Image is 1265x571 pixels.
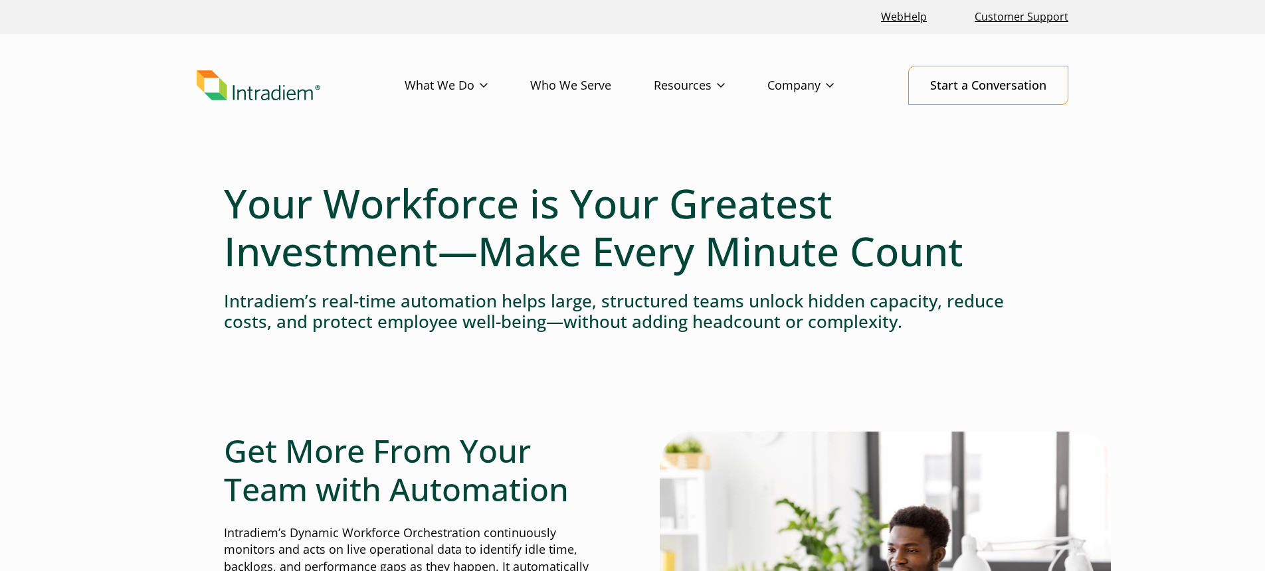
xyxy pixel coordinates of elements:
[767,66,876,105] a: Company
[908,66,1068,105] a: Start a Conversation
[654,66,767,105] a: Resources
[197,70,320,101] img: Intradiem
[197,70,405,101] a: Link to homepage of Intradiem
[224,291,1041,332] h4: Intradiem’s real-time automation helps large, structured teams unlock hidden capacity, reduce cos...
[224,432,605,508] h2: Get More From Your Team with Automation
[876,3,932,31] a: Link opens in a new window
[405,66,530,105] a: What We Do
[224,179,1041,275] h1: Your Workforce is Your Greatest Investment—Make Every Minute Count
[530,66,654,105] a: Who We Serve
[969,3,1074,31] a: Customer Support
